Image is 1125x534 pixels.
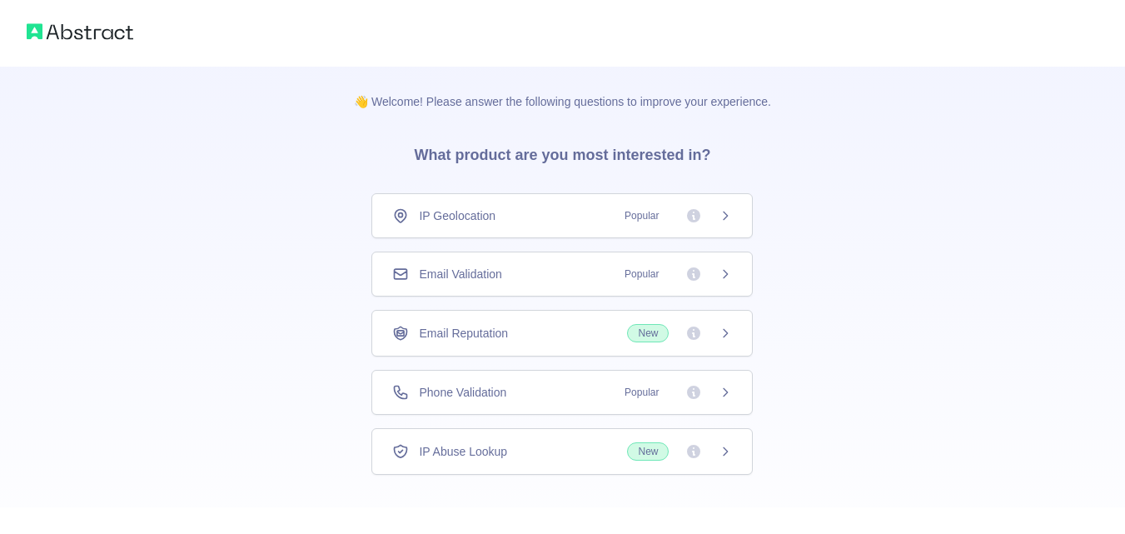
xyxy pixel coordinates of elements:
[27,20,133,43] img: Abstract logo
[419,266,501,282] span: Email Validation
[419,384,506,401] span: Phone Validation
[615,266,669,282] span: Popular
[419,207,495,224] span: IP Geolocation
[419,325,508,342] span: Email Reputation
[627,324,669,342] span: New
[327,67,798,110] p: 👋 Welcome! Please answer the following questions to improve your experience.
[615,384,669,401] span: Popular
[419,443,507,460] span: IP Abuse Lookup
[627,442,669,461] span: New
[387,110,737,193] h3: What product are you most interested in?
[615,207,669,224] span: Popular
